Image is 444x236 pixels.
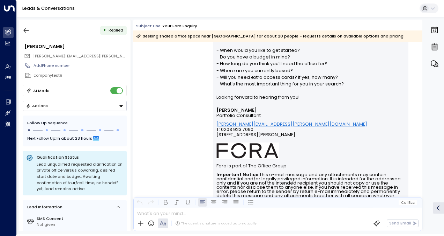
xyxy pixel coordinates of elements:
span: In about 23 hours [57,134,92,142]
div: The agent signature is added automatically [175,221,257,226]
span: | [407,201,408,204]
img: AIorK4ysLkpAD1VLoJghiceWoVRmgk1XU2vrdoLkeDLGAFfv_vh6vnfJOA1ilUWLDOVq3gZTs86hLsHm3vG- [216,143,279,159]
span: Portfolio Consultant [216,113,261,118]
span: Cc Bcc [401,201,415,204]
span: michelle.tang+9@gmail.com [33,53,127,59]
div: Your Fora Enquiry [162,23,197,29]
a: Leads & Conversations [22,5,75,11]
div: companytest9 [34,72,126,78]
div: Seeking shared office space near [GEOGRAPHIC_DATA] for about 20 people - requests details on avai... [136,33,404,40]
span: Subject Line: [136,23,162,29]
div: Next Follow Up: [27,134,122,142]
div: Lead Information [25,204,62,210]
span: [PERSON_NAME][EMAIL_ADDRESS][PERSON_NAME][DOMAIN_NAME] [33,53,165,59]
div: [PERSON_NAME] [24,43,126,50]
span: Replied [109,27,123,33]
div: Actions [26,103,48,108]
div: Follow Up Sequence [27,120,122,126]
div: Not given [37,222,124,228]
strong: Important Notice: [216,172,259,178]
button: Cc|Bcc [399,200,417,205]
a: [PERSON_NAME][EMAIL_ADDRESS][PERSON_NAME][DOMAIN_NAME] [216,122,367,127]
div: Lead unqualified requested clarification on private office versus coworking, desired start date a... [37,161,123,192]
span: [STREET_ADDRESS][PERSON_NAME] [216,132,295,143]
p: Qualification Status [37,154,123,160]
div: Button group with a nested menu [23,101,127,111]
div: AI Mode [33,87,50,94]
font: [PERSON_NAME] [216,107,257,113]
font: Fora is part of The Office Group [216,163,287,169]
button: Actions [23,101,127,111]
label: SMS Consent [37,216,124,222]
button: Undo [135,198,144,207]
div: • [103,25,106,35]
button: Redo [147,198,155,207]
div: AddPhone number [34,63,126,69]
span: T: 0203 923 7090 [216,127,253,132]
